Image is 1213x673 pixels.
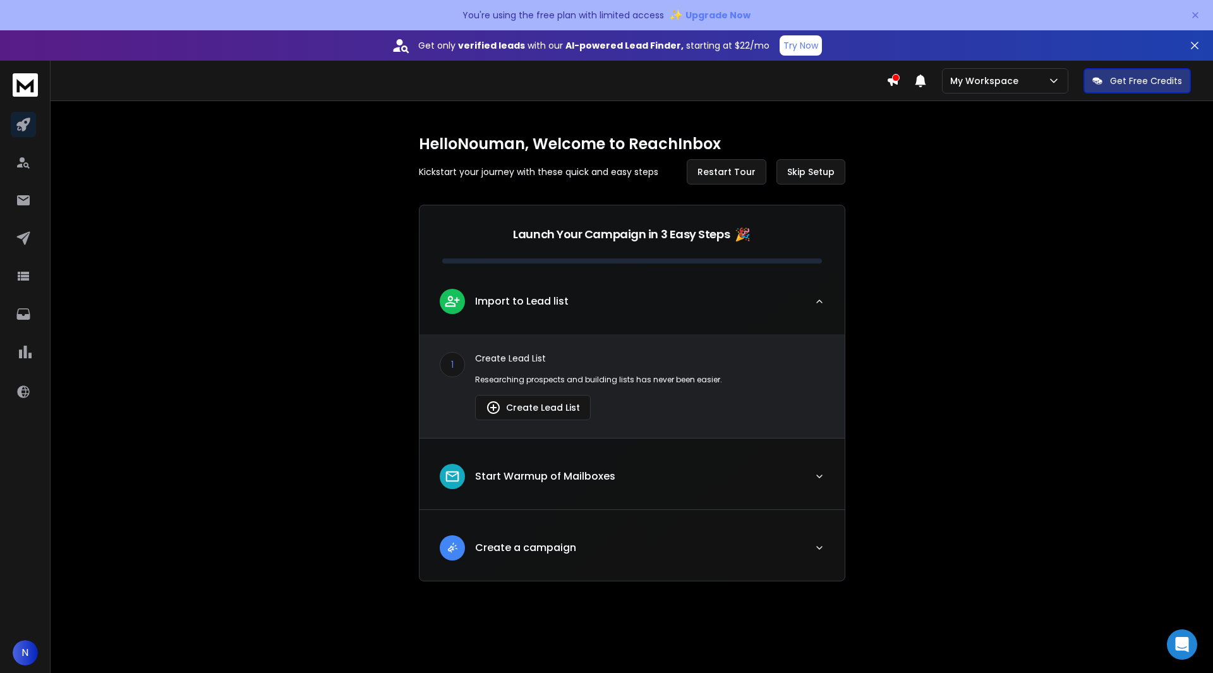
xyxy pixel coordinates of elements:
[776,159,845,185] button: Skip Setup
[13,640,38,665] button: N
[1167,629,1197,660] div: Open Intercom Messenger
[419,525,845,581] button: leadCreate a campaign
[444,468,461,485] img: lead
[419,134,845,154] h1: Hello Nouman , Welcome to ReachInbox
[1110,75,1182,87] p: Get Free Credits
[475,352,824,365] p: Create Lead List
[440,352,465,377] div: 1
[780,35,822,56] button: Try Now
[486,400,501,415] img: lead
[419,279,845,334] button: leadImport to Lead list
[685,9,751,21] span: Upgrade Now
[475,395,591,420] button: Create Lead List
[475,469,615,484] p: Start Warmup of Mailboxes
[419,166,658,178] p: Kickstart your journey with these quick and easy steps
[787,166,835,178] span: Skip Setup
[950,75,1023,87] p: My Workspace
[513,226,730,243] p: Launch Your Campaign in 3 Easy Steps
[13,73,38,97] img: logo
[669,3,751,28] button: ✨Upgrade Now
[419,334,845,438] div: leadImport to Lead list
[418,39,769,52] p: Get only with our starting at $22/mo
[444,540,461,555] img: lead
[462,9,664,21] p: You're using the free plan with limited access
[669,6,683,24] span: ✨
[783,39,818,52] p: Try Now
[735,226,751,243] span: 🎉
[458,39,525,52] strong: verified leads
[444,293,461,309] img: lead
[687,159,766,185] button: Restart Tour
[565,39,684,52] strong: AI-powered Lead Finder,
[475,540,576,555] p: Create a campaign
[475,375,824,385] p: Researching prospects and building lists has never been easier.
[1083,68,1191,94] button: Get Free Credits
[419,454,845,509] button: leadStart Warmup of Mailboxes
[475,294,569,309] p: Import to Lead list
